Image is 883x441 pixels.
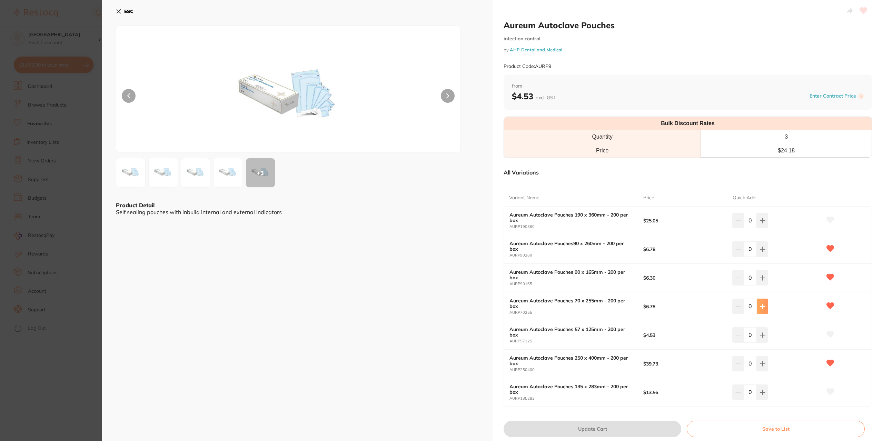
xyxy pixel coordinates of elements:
[701,130,872,144] th: 3
[509,298,630,309] b: Aureum Autoclave Pouches 70 x 255mm - 200 per box
[504,20,872,30] h2: Aureum Autoclave Pouches
[185,43,391,152] img: LWpwZy02MTcyNA
[116,6,133,17] button: ESC
[509,224,643,229] small: AURP190360
[509,212,630,223] b: Aureum Autoclave Pouches 190 x 360mm - 200 per box
[183,160,208,185] img: LWpwZy02MTcyNQ
[509,269,630,280] b: Aureum Autoclave Pouches 90 x 165mm - 200 per box
[509,253,643,258] small: AURP90260
[116,209,479,215] div: Self sealing pouches with inbuild internal and external indicators
[116,202,155,209] b: Product Detail
[733,194,755,201] p: Quick Add
[643,194,654,201] p: Price
[509,368,643,372] small: AURP250400
[807,93,858,99] button: Enter Contract Price
[512,91,556,101] b: $4.53
[509,396,643,401] small: AURP135283
[118,160,143,185] img: LWpwZy02MTcyNA
[536,94,556,101] span: excl. GST
[246,158,275,187] div: + 3
[509,241,630,252] b: Aureum Autoclave Pouches90 x 260mm - 200 per box
[858,93,864,99] label: i
[504,63,551,69] small: Product Code: AURP9
[509,384,630,395] b: Aureum Autoclave Pouches 135 x 283mm - 200 per box
[216,160,240,185] img: LWpwZy02MTcyNg
[509,194,539,201] p: Variant Name
[687,421,865,437] button: Save to List
[509,310,643,315] small: AURP70255
[509,355,630,366] b: Aureum Autoclave Pouches 250 x 400mm - 200 per box
[510,47,562,52] a: AHP Dental and Medical
[509,327,630,338] b: Aureum Autoclave Pouches 57 x 125mm - 200 per box
[504,169,539,176] p: All Variations
[509,339,643,343] small: AURP57125
[504,47,872,52] small: by
[504,130,701,144] th: Quantity
[643,332,724,338] b: $4.53
[512,83,864,90] span: from
[246,158,275,188] button: +3
[504,421,681,437] button: Update Cart
[643,218,724,223] b: $25.05
[643,275,724,281] b: $6.30
[509,282,643,286] small: AURP90165
[504,36,872,42] small: infection control
[124,8,133,14] b: ESC
[643,304,724,309] b: $6.78
[151,160,176,185] img: LWpwZy02MTczMA
[701,144,872,157] td: $ 24.18
[643,247,724,252] b: $6.78
[504,117,872,130] th: Bulk Discount Rates
[504,144,701,157] td: Price
[643,390,724,395] b: $13.56
[643,361,724,367] b: $39.73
